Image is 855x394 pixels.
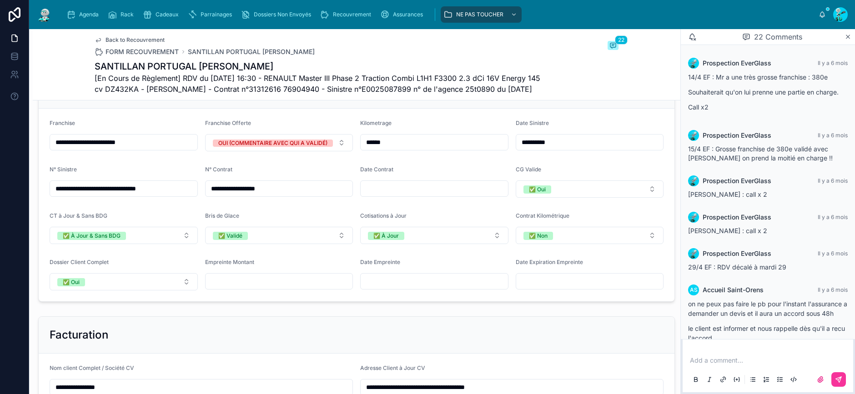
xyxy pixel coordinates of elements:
[360,364,425,371] span: Adresse Client à Jour CV
[360,227,508,244] button: Select Button
[205,259,254,265] span: Empreinte Montant
[105,6,140,23] a: Rack
[188,47,315,56] a: SANTILLAN PORTUGAL [PERSON_NAME]
[79,11,99,18] span: Agenda
[377,6,429,23] a: Assurances
[218,140,327,147] div: OUI (COMMENTAIRE AVEC QUI A VALIDÉ)
[703,131,771,140] span: Prospection EverGlass
[360,212,407,219] span: Cotisations à Jour
[360,166,393,173] span: Date Contrat
[688,227,767,234] span: [PERSON_NAME] : call x 2
[688,72,848,82] p: 14/4 EF : Mr a une très grosse franchise : 380e
[218,232,242,240] div: ✅ Validé
[106,36,165,44] span: Back to Recouvrement
[393,11,423,18] span: Assurances
[516,227,664,244] button: Select Button
[754,31,802,42] span: 22 Comments
[688,263,786,271] span: 29/4 EF : RDV décalé à mardi 29
[688,102,848,112] p: Call x2
[608,41,619,52] button: 22
[333,11,371,18] span: Recouvrement
[50,259,109,265] span: Dossier Client Complet
[254,11,311,18] span: Dossiers Non Envoyés
[703,176,771,185] span: Prospection EverGlass
[205,212,239,219] span: Bris de Glace
[703,249,771,258] span: Prospection EverGlass
[373,232,399,240] div: ✅ À Jour
[63,278,80,286] div: ✅ Oui
[50,273,198,290] button: Select Button
[360,120,392,126] span: Kilometrage
[818,177,848,184] span: Il y a 6 mois
[456,11,503,18] span: NE PAS TOUCHER
[516,180,664,198] button: Select Button
[238,6,317,23] a: Dossiers Non Envoyés
[50,364,134,371] span: Nom client Complet / Société CV
[529,185,546,194] div: ✅ Oui
[36,7,53,22] img: App logo
[688,145,833,162] span: 15/4 EF : Grosse franchise de 380e validé avec [PERSON_NAME] on prend la moitié en charge !!
[121,11,134,18] span: Rack
[95,47,179,56] a: FORM RECOUVREMENT
[441,6,522,23] a: NE PAS TOUCHER
[185,6,238,23] a: Parrainages
[516,166,541,173] span: CG Valide
[317,6,377,23] a: Recouvrement
[50,227,198,244] button: Select Button
[688,87,848,97] p: Souhaiterait qu'on lui prenne une partie en charge.
[50,166,77,173] span: N° Sinistre
[205,134,353,151] button: Select Button
[818,250,848,257] span: Il y a 6 mois
[50,120,75,126] span: Franchise
[63,232,121,240] div: ✅ À Jour & Sans BDG
[360,259,400,265] span: Date Empreinte
[64,6,105,23] a: Agenda
[703,59,771,68] span: Prospection EverGlass
[516,120,549,126] span: Date Sinistre
[615,35,628,45] span: 22
[690,286,698,294] span: AS
[529,232,548,240] div: ✅ Non
[50,212,107,219] span: CT à Jour & Sans BDG
[106,47,179,56] span: FORM RECOUVREMENT
[516,259,583,265] span: Date Expiration Empreinte
[205,166,232,173] span: N° Contrat
[818,286,848,293] span: Il y a 6 mois
[818,214,848,220] span: Il y a 6 mois
[205,227,353,244] button: Select Button
[818,60,848,66] span: Il y a 6 mois
[688,190,767,198] span: [PERSON_NAME] : call x 2
[95,73,550,95] span: [En Cours de Règlement] RDV du [DATE] 16:30 - RENAULT Master III Phase 2 Traction Combi L1H1 F330...
[50,328,108,342] h2: Facturation
[688,324,848,343] p: le client est informer et nous rappelle dès qu'il a recu l'accord
[95,36,165,44] a: Back to Recouvrement
[703,213,771,222] span: Prospection EverGlass
[688,299,848,318] p: on ne peux pas faire le pb pour l'instant l'assurance a demander un devis et il aura un accord so...
[60,5,819,25] div: scrollable content
[818,132,848,139] span: Il y a 6 mois
[201,11,232,18] span: Parrainages
[156,11,179,18] span: Cadeaux
[95,60,550,73] h1: SANTILLAN PORTUGAL [PERSON_NAME]
[703,285,764,294] span: Accueil Saint-Orens
[205,120,251,126] span: Franchise Offerte
[140,6,185,23] a: Cadeaux
[516,212,569,219] span: Contrat Kilométrique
